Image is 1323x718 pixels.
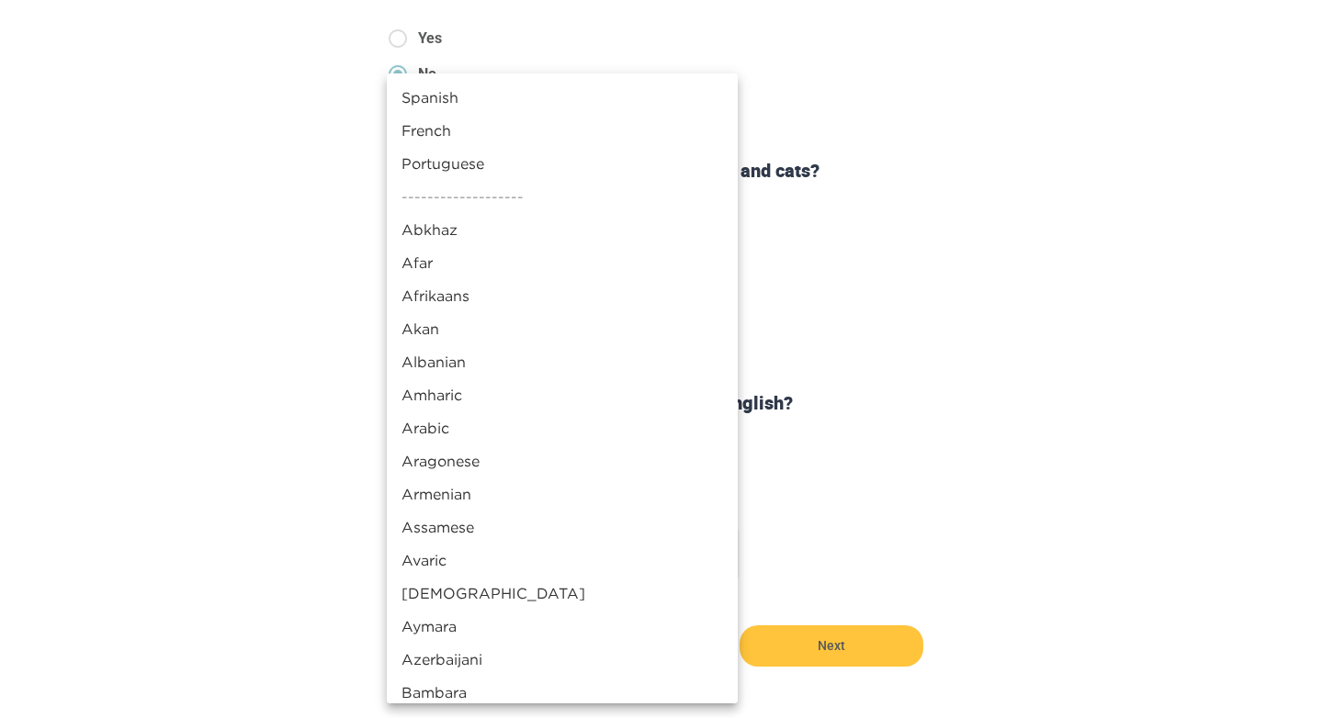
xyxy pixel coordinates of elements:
li: Portuguese [387,147,738,180]
li: Aragonese [387,444,738,477]
li: Arabic [387,411,738,444]
li: Aymara [387,610,738,643]
li: Albanian [387,345,738,378]
li: Armenian [387,477,738,510]
li: Azerbaijani [387,643,738,676]
li: Afrikaans [387,279,738,312]
li: Avaric [387,544,738,577]
li: [DEMOGRAPHIC_DATA] [387,577,738,610]
li: Assamese [387,510,738,544]
li: Bambara [387,676,738,709]
li: Afar [387,246,738,279]
li: French [387,114,738,147]
li: Akan [387,312,738,345]
li: Spanish [387,81,738,114]
li: Abkhaz [387,213,738,246]
li: Amharic [387,378,738,411]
